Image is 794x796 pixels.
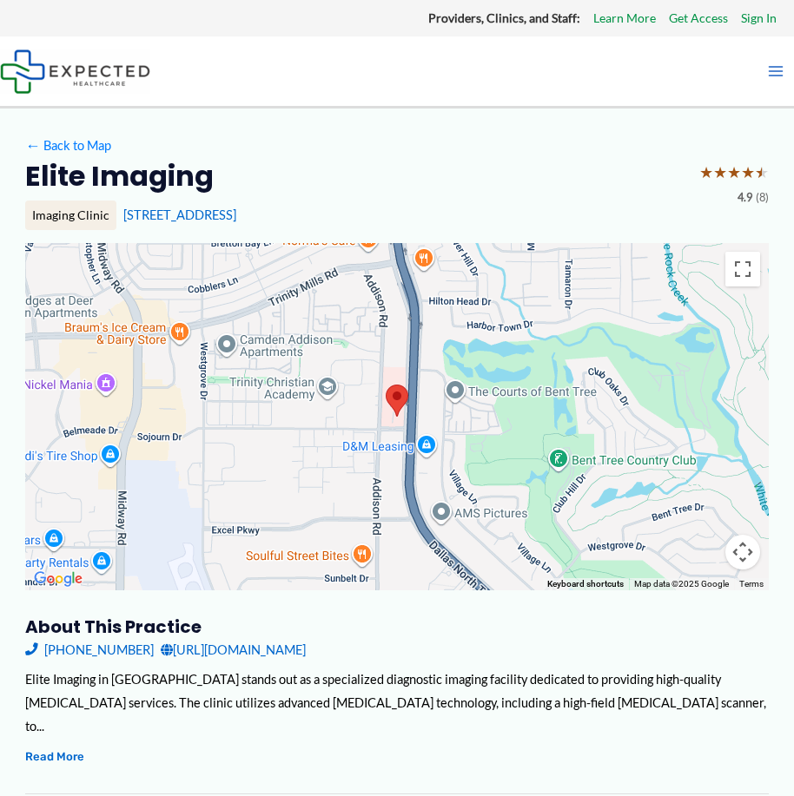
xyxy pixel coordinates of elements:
[25,747,84,766] button: Read More
[739,579,764,589] a: Terms
[25,668,769,738] div: Elite Imaging in [GEOGRAPHIC_DATA] stands out as a specialized diagnostic imaging facility dedica...
[428,10,580,25] strong: Providers, Clinics, and Staff:
[547,578,624,590] button: Keyboard shortcuts
[725,535,760,569] button: Map camera controls
[25,615,769,638] h3: About this practice
[741,158,755,187] span: ★
[30,568,87,590] img: Google
[713,158,727,187] span: ★
[25,158,214,194] h2: Elite Imaging
[593,7,656,30] a: Learn More
[25,134,111,157] a: ←Back to Map
[25,201,116,230] div: Imaging Clinic
[25,638,154,661] a: [PHONE_NUMBER]
[634,579,729,589] span: Map data ©2025 Google
[30,568,87,590] a: Open this area in Google Maps (opens a new window)
[741,7,777,30] a: Sign In
[756,187,769,208] span: (8)
[669,7,728,30] a: Get Access
[161,638,306,661] a: [URL][DOMAIN_NAME]
[727,158,741,187] span: ★
[755,158,769,187] span: ★
[25,138,41,154] span: ←
[725,252,760,286] button: Toggle fullscreen view
[699,158,713,187] span: ★
[123,207,236,222] a: [STREET_ADDRESS]
[758,53,794,89] button: Main menu toggle
[738,187,752,208] span: 4.9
